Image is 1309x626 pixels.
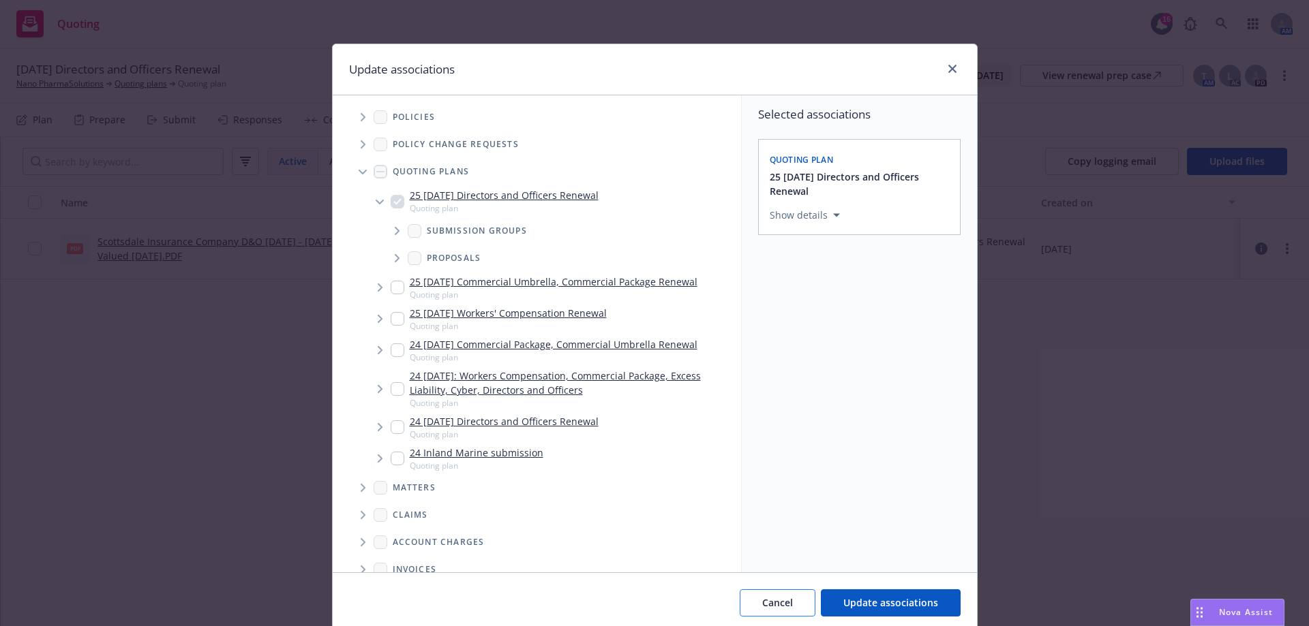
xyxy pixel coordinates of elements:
span: Invoices [393,565,437,574]
a: 24 Inland Marine submission [410,445,543,460]
div: Tree Example [333,104,741,583]
button: Show details [764,207,845,223]
span: Quoting plans [393,168,470,176]
button: Update associations [821,589,961,616]
span: Cancel [762,596,793,609]
span: Selected associations [758,106,961,123]
span: Update associations [843,596,938,609]
span: Policy change requests [393,140,519,148]
span: Quoting plan [410,320,607,332]
span: Quoting plan [410,397,736,409]
a: close [944,61,961,77]
button: Nova Assist [1190,599,1284,626]
span: Matters [393,484,436,492]
a: 24 [DATE] Directors and Officers Renewal [410,414,599,428]
span: Nova Assist [1219,606,1273,618]
button: 25 [DATE] Directors and Officers Renewal [770,170,952,198]
span: Quoting plan [410,428,599,440]
button: Cancel [740,589,815,616]
span: Quoting plan [410,289,697,300]
a: 24 [DATE]: Workers Compensation, Commercial Package, Excess Liability, Cyber, Directors and Officers [410,369,736,397]
a: 25 [DATE] Workers' Compensation Renewal [410,306,607,320]
span: Policies [393,113,436,121]
span: Proposals [427,254,481,262]
h1: Update associations [349,61,455,78]
a: 24 [DATE] Commercial Package, Commercial Umbrella Renewal [410,337,697,351]
div: Drag to move [1191,599,1208,625]
span: Quoting plan [410,460,543,471]
span: Quoting plan [410,351,697,363]
span: Claims [393,511,428,519]
span: Submission groups [427,227,527,235]
span: Quoting plan [770,154,834,166]
span: Account charges [393,538,485,546]
a: 25 [DATE] Commercial Umbrella, Commercial Package Renewal [410,275,697,289]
